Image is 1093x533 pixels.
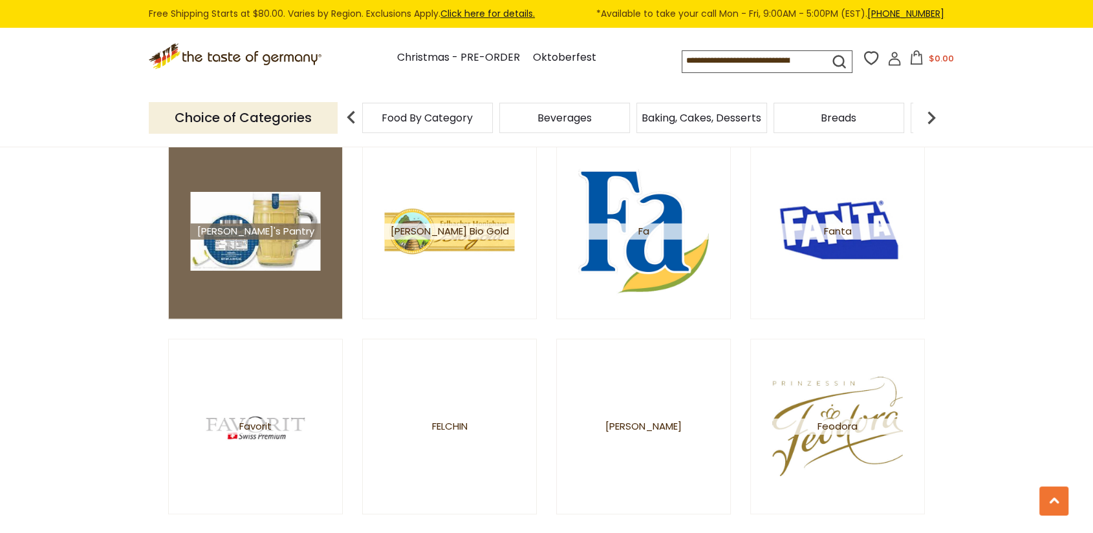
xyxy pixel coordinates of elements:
a: Breads [821,113,856,123]
img: next arrow [918,105,944,131]
a: Fanta [750,143,925,319]
a: Feodora [750,339,925,514]
span: [PERSON_NAME] Bio Gold [385,223,515,239]
a: [PERSON_NAME] [556,339,731,514]
img: Feodora [773,361,903,491]
span: [PERSON_NAME]'s Pantry [191,223,321,239]
a: Food By Category [382,113,473,123]
a: Christmas - PRE-ORDER [396,49,519,67]
span: Felchin [432,418,468,434]
span: [PERSON_NAME] [605,418,682,434]
img: previous arrow [338,105,364,131]
span: Feodora [773,418,903,434]
a: [PHONE_NUMBER] [867,7,944,20]
button: $0.00 [904,50,959,70]
span: Favorit [191,418,321,434]
img: Fa [579,166,709,296]
span: *Available to take your call Mon - Fri, 9:00AM - 5:00PM (EST). [596,6,944,21]
a: Fa [556,143,731,319]
a: Felchin [362,339,537,514]
a: Favorit [168,339,343,514]
span: Fa [579,223,709,239]
a: [PERSON_NAME]'s Pantry [168,143,343,319]
img: Erika's Pantry [191,191,321,271]
a: Click here for details. [440,7,535,20]
a: Oktoberfest [532,49,596,67]
p: Choice of Categories [149,102,338,134]
div: Free Shipping Starts at $80.00. Varies by Region. Exclusions Apply. [149,6,944,21]
a: [PERSON_NAME] Bio Gold [362,143,537,319]
img: Erlbacher Bio Gold [385,166,515,296]
span: $0.00 [929,52,954,65]
a: Beverages [537,113,592,123]
span: Fanta [773,223,903,239]
img: Fanta [773,166,903,296]
a: Baking, Cakes, Desserts [642,113,761,123]
img: Favorit [191,361,321,491]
